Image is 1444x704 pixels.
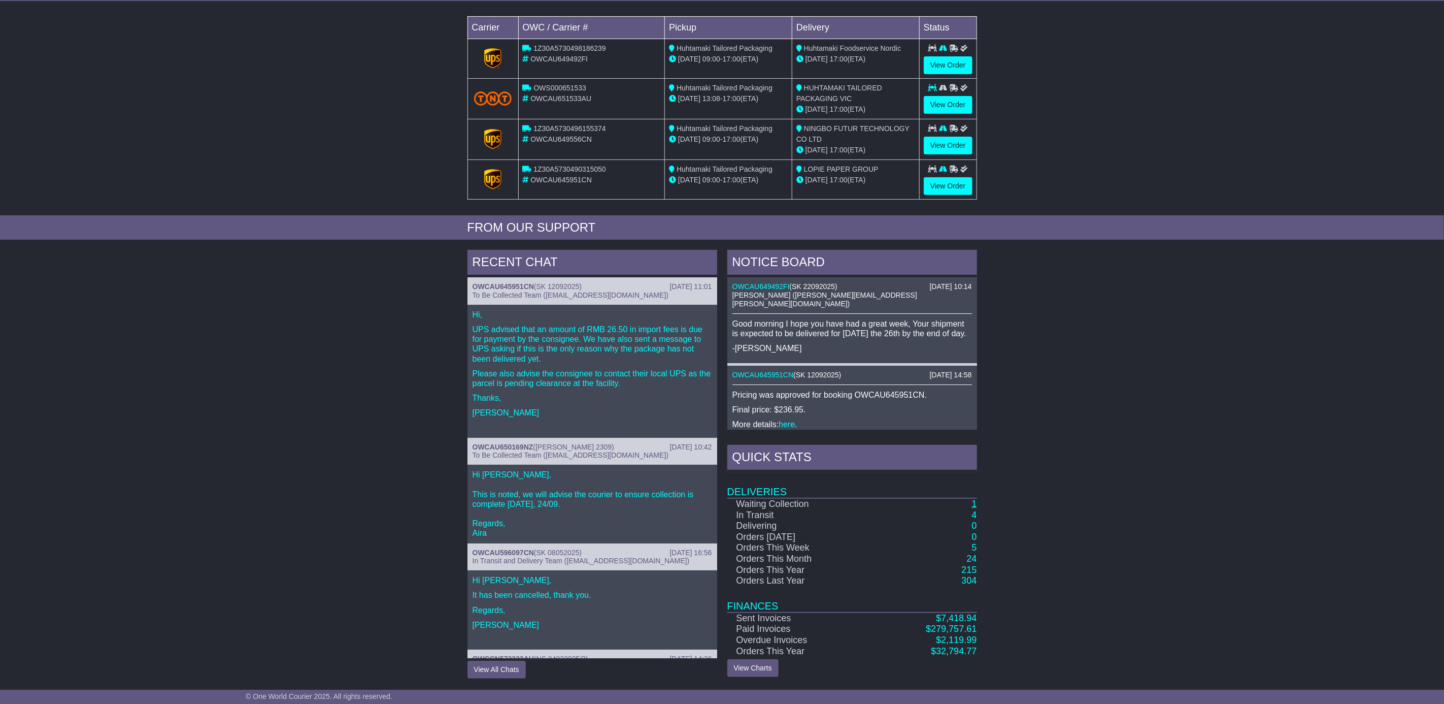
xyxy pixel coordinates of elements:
td: Pickup [665,16,792,39]
span: Huhtamaki Foodservice Nordic [804,44,901,52]
td: Orders This Week [727,542,874,554]
div: NOTICE BOARD [727,250,977,277]
div: [DATE] 10:14 [929,282,971,291]
span: [PERSON_NAME] ([PERSON_NAME][EMAIL_ADDRESS][PERSON_NAME][DOMAIN_NAME]) [732,291,917,308]
p: Hi, [473,310,712,319]
td: Orders This Year [727,565,874,576]
span: SK 22092025 [792,282,835,291]
td: Orders Last Year [727,575,874,587]
span: 09:00 [702,55,720,63]
span: [DATE] [678,135,700,143]
a: View Order [924,96,972,114]
span: Huhtamaki Tailored Packaging [677,165,773,173]
a: $279,757.61 [926,624,977,634]
span: NINGBO FUTUR TECHNOLOGY CO LTD [796,124,910,143]
span: 17:00 [723,135,741,143]
span: OWS000651533 [533,84,586,92]
button: View All Chats [467,661,526,679]
p: More details: . [732,420,972,429]
a: 4 [971,510,977,520]
div: ( ) [473,655,712,663]
a: View Order [924,177,972,195]
td: Paid Invoices [727,624,874,635]
img: GetCarrierServiceLogo [484,169,501,189]
a: 304 [961,575,977,586]
p: Thanks, [473,393,712,403]
span: To Be Collected Team ([EMAIL_ADDRESS][DOMAIN_NAME]) [473,451,668,459]
td: Status [919,16,977,39]
p: Final price: $236.95. [732,405,972,414]
span: SK 12092025 [796,371,839,379]
span: 7,418.94 [941,613,977,623]
div: [DATE] 14:58 [929,371,971,379]
a: here [779,420,795,429]
span: OWCAU649556CN [530,135,592,143]
p: Hi [PERSON_NAME], [473,575,712,585]
span: OWCAU651533AU [530,94,591,103]
div: ( ) [473,282,712,291]
a: OWCAU645951CN [473,282,534,291]
a: OWCCN572332AU [473,655,534,663]
p: -[PERSON_NAME] [732,343,972,353]
td: Finances [727,587,977,613]
a: $32,794.77 [931,646,977,656]
a: OWCAU650169NZ [473,443,533,451]
a: View Order [924,137,972,154]
div: - (ETA) [669,54,788,65]
td: Delivery [792,16,919,39]
td: Orders This Year [727,646,874,657]
p: Please also advise the consignee to contact their local UPS as the parcel is pending clearance at... [473,369,712,388]
div: (ETA) [796,175,915,185]
span: 1Z30A5730490315050 [533,165,606,173]
div: - (ETA) [669,93,788,104]
a: 5 [971,542,977,553]
p: UPS advised that an amount of RMB 26.50 in import fees is due for payment by the consignee. We ha... [473,325,712,364]
div: [DATE] 16:56 [669,549,712,557]
span: 17:00 [830,105,848,113]
td: Delivering [727,521,874,532]
a: 0 [971,521,977,531]
span: NS 04032025/2 [536,655,586,663]
div: ( ) [732,371,972,379]
span: LOPIE PAPER GROUP [804,165,879,173]
div: - (ETA) [669,134,788,145]
a: View Charts [727,659,779,677]
div: (ETA) [796,145,915,155]
span: [DATE] [678,55,700,63]
a: OWCAU596097CN [473,549,534,557]
td: Carrier [467,16,518,39]
div: RECENT CHAT [467,250,717,277]
span: 2,119.99 [941,635,977,645]
span: Huhtamaki Tailored Packaging [677,124,773,133]
span: 1Z30A5730498186239 [533,44,606,52]
span: [DATE] [678,176,700,184]
span: [DATE] [678,94,700,103]
td: Overdue Invoices [727,635,874,646]
span: 17:00 [830,146,848,154]
div: ( ) [473,549,712,557]
img: TNT_Domestic.png [474,91,512,105]
span: 09:00 [702,135,720,143]
span: 09:00 [702,176,720,184]
p: It has been cancelled, thank you. [473,590,712,600]
p: Pricing was approved for booking OWCAU645951CN. [732,390,972,400]
a: $2,119.99 [936,635,977,645]
div: [DATE] 10:42 [669,443,712,452]
a: OWCAU645951CN [732,371,794,379]
span: 17:00 [723,176,741,184]
span: [PERSON_NAME] 2309 [535,443,612,451]
div: [DATE] 11:01 [669,282,712,291]
span: In Transit and Delivery Team ([EMAIL_ADDRESS][DOMAIN_NAME]) [473,557,690,565]
p: [PERSON_NAME] [473,408,712,418]
div: ( ) [473,443,712,452]
a: 24 [966,554,977,564]
span: 1Z30A5730496155374 [533,124,606,133]
span: HUHTAMAKI TAILORED PACKAGING VIC [796,84,882,103]
span: © One World Courier 2025. All rights reserved. [246,692,392,700]
div: ( ) [732,282,972,291]
p: [PERSON_NAME] [473,620,712,630]
p: Hi [PERSON_NAME], This is noted, we will advise the courier to ensure collection is complete [DAT... [473,470,712,538]
a: OWCAU649492FI [732,282,790,291]
div: FROM OUR SUPPORT [467,220,977,235]
div: Quick Stats [727,445,977,472]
